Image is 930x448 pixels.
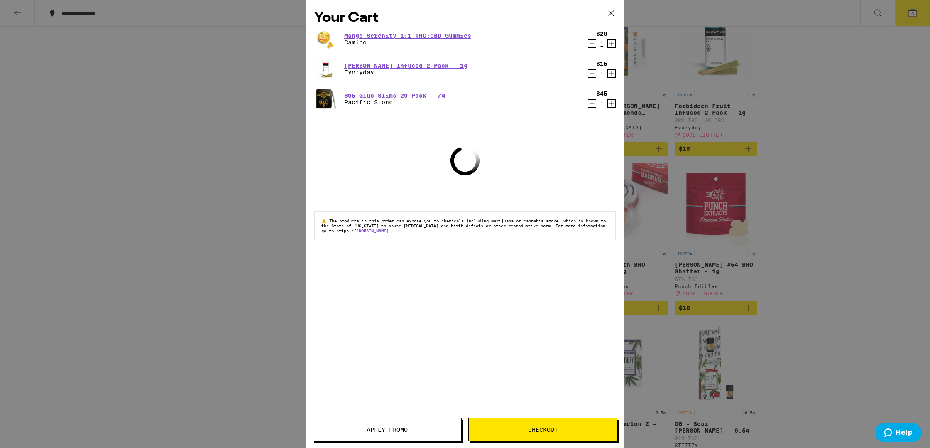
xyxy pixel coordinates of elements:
span: ⚠️ [321,218,329,223]
button: Decrement [588,99,596,108]
button: Increment [607,69,616,78]
a: [DOMAIN_NAME] [356,228,389,233]
span: Checkout [528,427,558,433]
div: $15 [596,60,607,67]
span: Apply Promo [367,427,408,433]
div: 1 [596,101,607,108]
p: Pacific Stone [344,99,445,106]
button: Checkout [468,418,617,441]
a: Mango Serenity 1:1 THC:CBD Gummies [344,32,471,39]
div: $20 [596,30,607,37]
img: Pacific Stone - 805 Glue Slims 20-Pack - 7g [314,87,338,111]
a: [PERSON_NAME] Infused 2-Pack - 1g [344,62,467,69]
p: Everyday [344,69,467,76]
button: Decrement [588,39,596,48]
img: Camino - Mango Serenity 1:1 THC:CBD Gummies [314,27,338,51]
button: Apply Promo [313,418,462,441]
button: Increment [607,39,616,48]
img: Everyday - Jack Herer Infused 2-Pack - 1g [314,57,338,81]
div: 1 [596,41,607,48]
p: Camino [344,39,471,46]
iframe: Opens a widget where you can find more information [876,423,922,444]
button: Decrement [588,69,596,78]
button: Increment [607,99,616,108]
a: 805 Glue Slims 20-Pack - 7g [344,92,445,99]
div: $45 [596,90,607,97]
div: 1 [596,71,607,78]
h2: Your Cart [314,9,616,27]
span: The products in this order can expose you to chemicals including marijuana or cannabis smoke, whi... [321,218,606,233]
